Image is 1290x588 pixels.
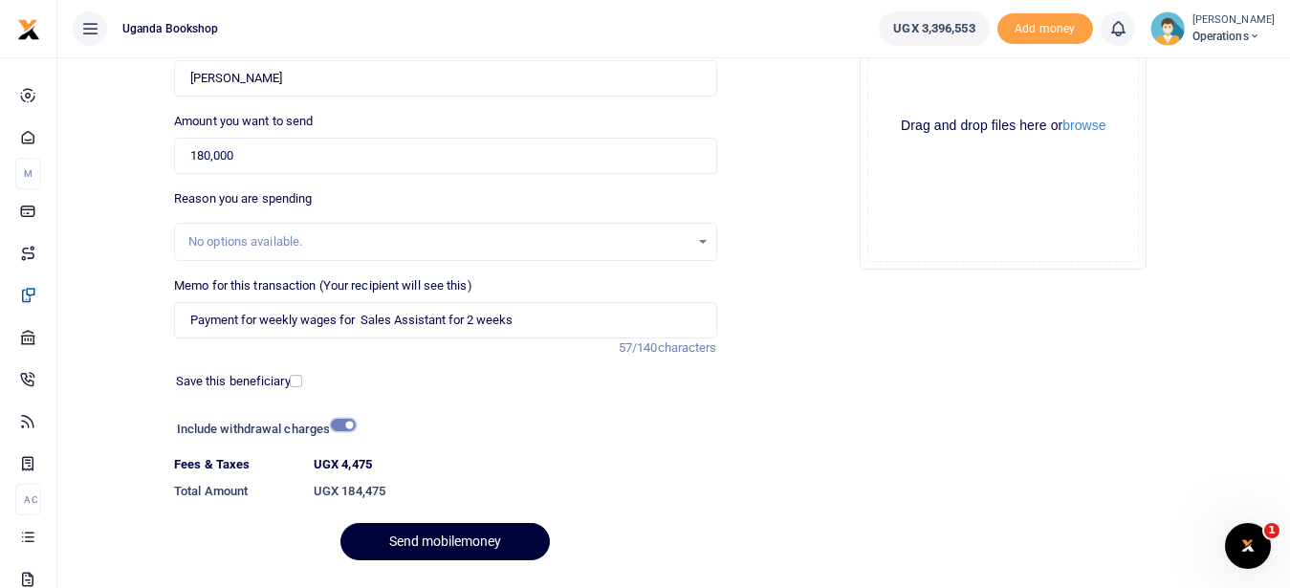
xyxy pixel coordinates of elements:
img: logo-small [17,18,40,41]
label: UGX 4,475 [314,455,372,474]
dt: Fees & Taxes [166,455,306,474]
span: UGX 3,396,553 [893,19,974,38]
span: 1 [1264,523,1279,538]
li: Ac [15,484,41,515]
li: Wallet ballance [871,11,996,46]
h6: UGX 184,475 [314,484,717,499]
li: M [15,158,41,189]
input: UGX [174,138,716,174]
span: Add money [997,13,1093,45]
h6: Total Amount [174,484,298,499]
h6: Include withdrawal charges [177,422,347,437]
small: [PERSON_NAME] [1192,12,1275,29]
img: profile-user [1150,11,1185,46]
label: Memo for this transaction (Your recipient will see this) [174,276,472,295]
label: Save this beneficiary [176,372,291,391]
span: characters [658,340,717,355]
span: Operations [1192,28,1275,45]
button: Send mobilemoney [340,523,550,560]
button: browse [1062,119,1105,132]
li: Toup your wallet [997,13,1093,45]
input: Enter extra information [174,302,716,338]
a: UGX 3,396,553 [879,11,989,46]
span: 57/140 [619,340,658,355]
a: profile-user [PERSON_NAME] Operations [1150,11,1275,46]
div: Drag and drop files here or [868,117,1138,135]
label: Reason you are spending [174,189,312,208]
input: Loading name... [174,60,716,97]
span: Uganda bookshop [115,20,227,37]
a: logo-small logo-large logo-large [17,21,40,35]
iframe: Intercom live chat [1225,523,1271,569]
div: No options available. [188,232,689,251]
label: Amount you want to send [174,112,313,131]
a: Add money [997,20,1093,34]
